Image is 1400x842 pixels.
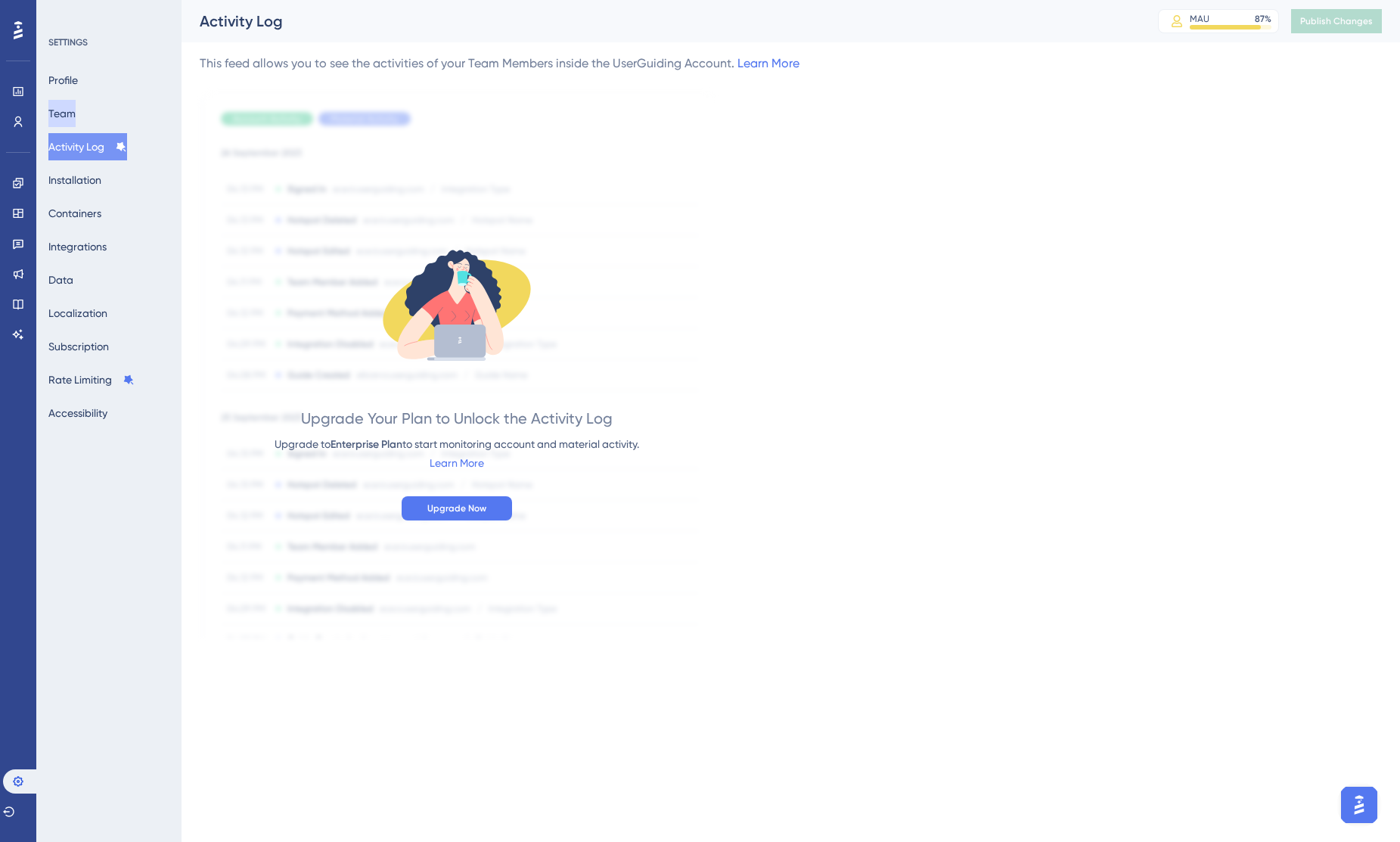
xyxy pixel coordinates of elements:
div: MAU [1190,13,1209,25]
button: Localization [48,300,107,327]
span: Upgrade Now [427,502,486,514]
button: Upgrade Now [402,496,512,520]
div: Activity Log [200,11,1120,32]
button: Rate Limiting [48,366,135,393]
div: Upgrade Your Plan to Unlock the Activity Log [301,408,613,429]
div: 87 % [1255,13,1271,25]
button: Publish Changes [1291,9,1382,33]
button: Team [48,100,76,127]
div: This feed allows you to see the activities of your Team Members inside the UserGuiding Account. [200,54,799,73]
button: Data [48,266,73,294]
button: Accessibility [48,399,107,427]
a: Learn More [737,56,799,70]
button: Activity Log [48,133,127,160]
button: Containers [48,200,101,227]
button: Subscription [48,333,109,360]
iframe: UserGuiding AI Assistant Launcher [1336,782,1382,828]
div: Upgrade to to start monitoring account and material activity. [275,435,639,454]
span: Enterprise Plan [331,438,402,451]
a: Learn More [430,457,484,469]
span: Publish Changes [1300,15,1373,27]
button: Profile [48,67,78,94]
button: Integrations [48,233,107,260]
button: Installation [48,166,101,194]
div: SETTINGS [48,36,171,48]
